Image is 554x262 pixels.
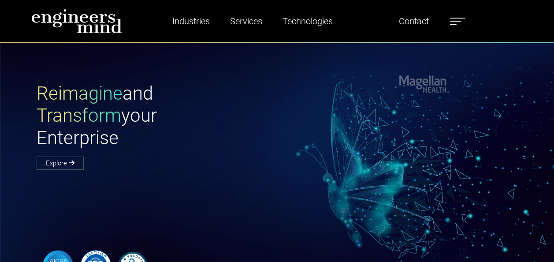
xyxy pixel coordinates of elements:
a: Industries [169,11,213,31]
span: Transform [37,105,121,126]
a: Services [227,11,266,31]
a: Contact [395,11,432,31]
a: Explore [37,157,84,170]
img: logo [31,9,122,34]
a: Technologies [279,11,336,31]
h1: and your Enterprise [37,82,277,149]
span: Reimagine [37,82,123,104]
